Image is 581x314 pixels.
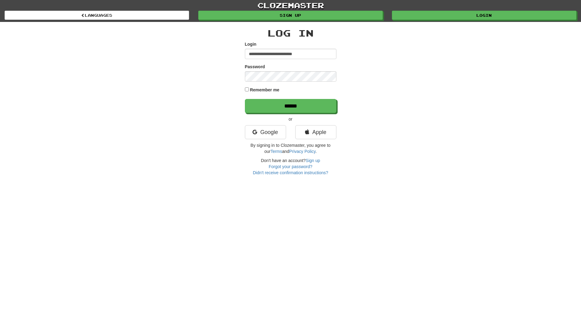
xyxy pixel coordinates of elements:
a: Terms [271,149,282,154]
h2: Log In [245,28,336,38]
div: Don't have an account? [245,157,336,176]
a: Sign up [306,158,320,163]
p: or [245,116,336,122]
label: Password [245,64,265,70]
a: Apple [295,125,336,139]
a: Languages [5,11,189,20]
a: Privacy Policy [289,149,315,154]
a: Google [245,125,286,139]
label: Login [245,41,256,47]
a: Sign up [198,11,383,20]
label: Remember me [250,87,279,93]
a: Forgot your password? [269,164,312,169]
p: By signing in to Clozemaster, you agree to our and . [245,142,336,154]
a: Didn't receive confirmation instructions? [253,170,328,175]
a: Login [392,11,576,20]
